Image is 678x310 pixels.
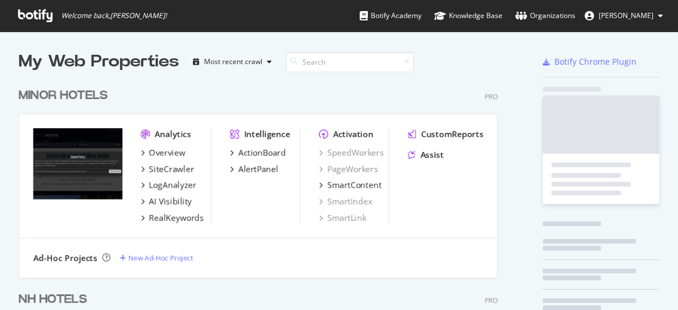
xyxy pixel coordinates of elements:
div: Intelligence [244,128,290,140]
div: Pro [484,295,498,305]
div: Activation [333,128,373,140]
div: Most recent crawl [204,58,262,65]
a: PageWorkers [319,163,378,175]
div: Botify Chrome Plugin [554,56,637,68]
a: SmartLink [319,212,366,224]
a: SiteCrawler [141,163,194,175]
a: SpeedWorkers [319,147,384,158]
a: Assist [408,149,444,161]
a: CustomReports [408,128,483,140]
div: SiteCrawler [149,163,194,175]
a: RealKeywords [141,212,204,224]
a: SmartContent [319,179,381,191]
div: AI Visibility [149,196,192,207]
div: Pro [484,91,498,101]
div: LogAnalyzer [149,179,196,191]
span: Welcome back, [PERSON_NAME] ! [61,11,167,20]
div: Organizations [515,10,575,22]
a: SmartIndex [319,196,372,207]
a: AlertPanel [230,163,279,175]
a: New Ad-Hoc Project [120,253,193,263]
div: RealKeywords [149,212,204,224]
div: Assist [420,149,444,161]
div: SmartContent [327,179,381,191]
div: My Web Properties [19,50,179,73]
div: CustomReports [421,128,483,140]
div: Ad-Hoc Projects [33,252,97,264]
div: NH HOTELS [19,291,87,308]
input: Search [286,52,414,72]
a: NH HOTELS [19,291,92,308]
div: ActionBoard [238,147,286,158]
img: https://www.minorhotels.com [33,128,122,199]
a: MINOR HOTELS [19,87,113,104]
a: ActionBoard [230,147,286,158]
div: Analytics [155,128,191,140]
button: Most recent crawl [188,52,276,71]
div: MINOR HOTELS [19,87,108,104]
button: [PERSON_NAME] [575,6,672,25]
a: Overview [141,147,185,158]
div: Knowledge Base [434,10,503,22]
a: LogAnalyzer [141,179,196,191]
span: Ruth Franco [599,10,654,20]
div: Botify Academy [360,10,421,22]
a: AI Visibility [141,196,192,207]
div: AlertPanel [238,163,279,175]
div: Overview [149,147,185,158]
div: New Ad-Hoc Project [128,253,193,263]
a: Botify Chrome Plugin [543,56,637,68]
